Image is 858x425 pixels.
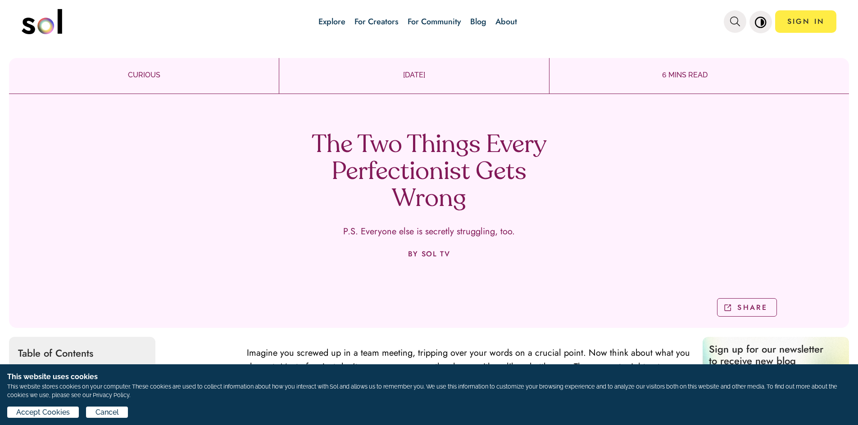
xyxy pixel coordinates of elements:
button: Accept Cookies [7,407,79,418]
h1: The Two Things Every Perfectionist Gets Wrong [296,132,562,213]
p: CURIOUS [9,70,279,81]
p: [DATE] [279,70,549,81]
button: Cancel [86,407,127,418]
a: For Creators [354,16,399,27]
a: Explore [318,16,345,27]
p: This website stores cookies on your computer. These cookies are used to collect information about... [7,382,851,399]
a: Blog [470,16,486,27]
p: SHARE [737,302,767,313]
p: BY SOL TV [408,250,450,258]
nav: main navigation [22,6,837,37]
button: SHARE [717,298,776,317]
p: Table of Contents [17,341,148,365]
span: Cancel [95,407,119,418]
a: For Community [408,16,461,27]
span: Imagine you screwed up in a team meeting, tripping over your words on a crucial point. Now think ... [247,346,690,402]
a: About [495,16,517,27]
h1: This website uses cookies [7,371,851,382]
p: Sign up for our newsletter to receive new blog updates from Sol! [703,337,838,385]
span: Accept Cookies [16,407,70,418]
a: SIGN IN [775,10,836,33]
p: 6 MINS READ [549,70,820,81]
img: logo [22,9,62,34]
p: P.S. Everyone else is secretly struggling, too. [343,227,515,237]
